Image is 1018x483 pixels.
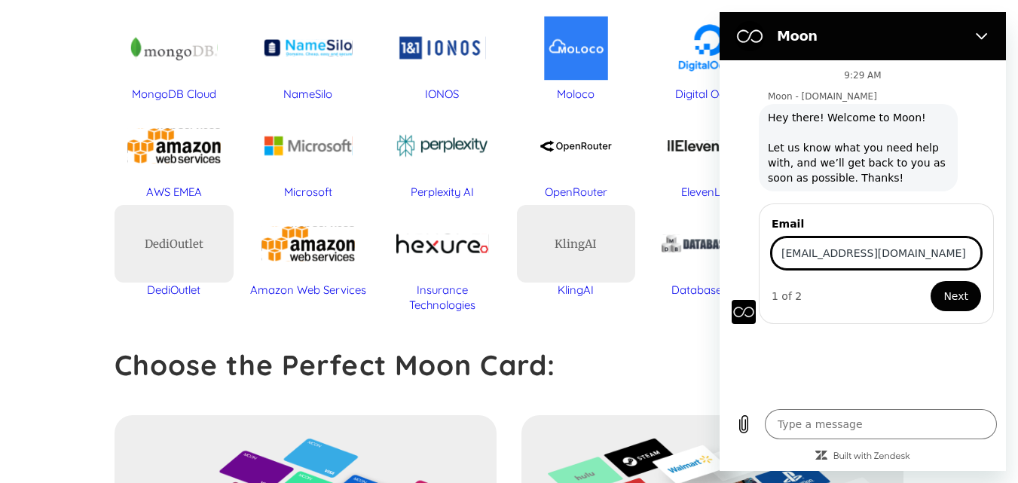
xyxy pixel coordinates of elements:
a: Microsoft [249,107,368,200]
div: Moloco [517,87,636,102]
div: Amazon Web Services [249,283,368,298]
a: Amazon Web Services [249,205,368,298]
div: DediOutlet [115,283,234,298]
div: KlingAI [517,283,636,298]
a: OpenRouter [517,107,636,200]
div: OpenRouter [517,185,636,200]
a: ElevenLabs [650,107,769,200]
a: MongoDB Cloud [115,9,234,102]
a: Alibaba Cloud [784,9,903,102]
div: NameSilo [249,87,368,102]
a: Database Mart [650,205,769,298]
a: IONOS [383,9,502,102]
div: MongoDB Cloud [115,87,234,102]
div: Insurance Technologies [383,283,502,313]
strong: Choose the Perfect Moon Card: [115,347,555,382]
div: AWS EMEA [115,185,234,200]
div: KlingAI [555,237,597,252]
div: DediOutlet [145,237,203,252]
a: Insurance Technologies [383,205,502,313]
div: Perplexity AI [383,185,502,200]
div: IONOS [383,87,502,102]
a: DediOutletDediOutlet [115,205,234,298]
div: Digital Ocean [650,87,769,102]
a: AWS EMEA [115,107,234,200]
a: KlingAIKlingAI [517,205,636,298]
div: Database Mart [650,283,769,298]
div: ElevenLabs [650,185,769,200]
div: Microsoft [249,185,368,200]
iframe: Messaging window [720,12,1006,471]
a: NameSilo [249,9,368,102]
a: Perplexity AI [383,107,502,200]
a: Digital Ocean [650,9,769,102]
a: Moloco [517,9,636,102]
